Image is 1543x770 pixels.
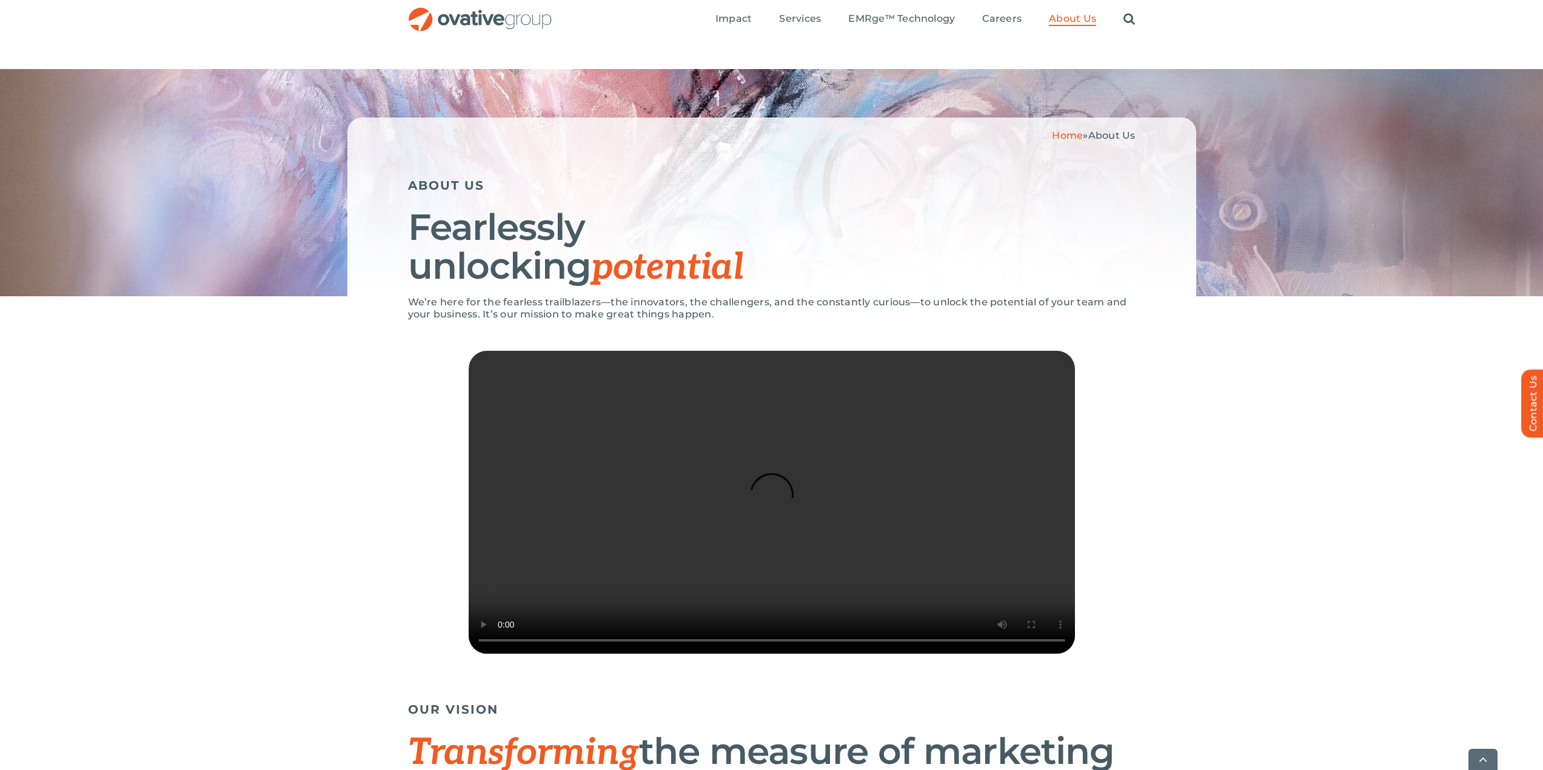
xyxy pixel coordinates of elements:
[1052,130,1135,141] span: »
[591,246,743,290] span: potential
[779,13,821,26] a: Services
[408,296,1136,320] p: We’re here for the fearless trailblazers—the innovators, the challengers, and the constantly curi...
[407,6,553,18] a: OG_Full_horizontal_RGB
[1052,130,1083,141] a: Home
[408,178,1136,193] h5: ABOUT US
[715,13,752,25] span: Impact
[1049,13,1096,26] a: About Us
[982,13,1022,25] span: Careers
[1123,13,1135,26] a: Search
[1088,130,1136,141] span: About Us
[469,351,1075,654] video: Sorry, your browser doesn't support embedded videos.
[982,13,1022,26] a: Careers
[848,13,955,26] a: EMRge™ Technology
[408,702,1136,717] h5: OUR VISION
[1049,13,1096,25] span: About Us
[408,208,1136,287] h1: Fearlessly unlocking
[848,13,955,25] span: EMRge™ Technology
[779,13,821,25] span: Services
[715,13,752,26] a: Impact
